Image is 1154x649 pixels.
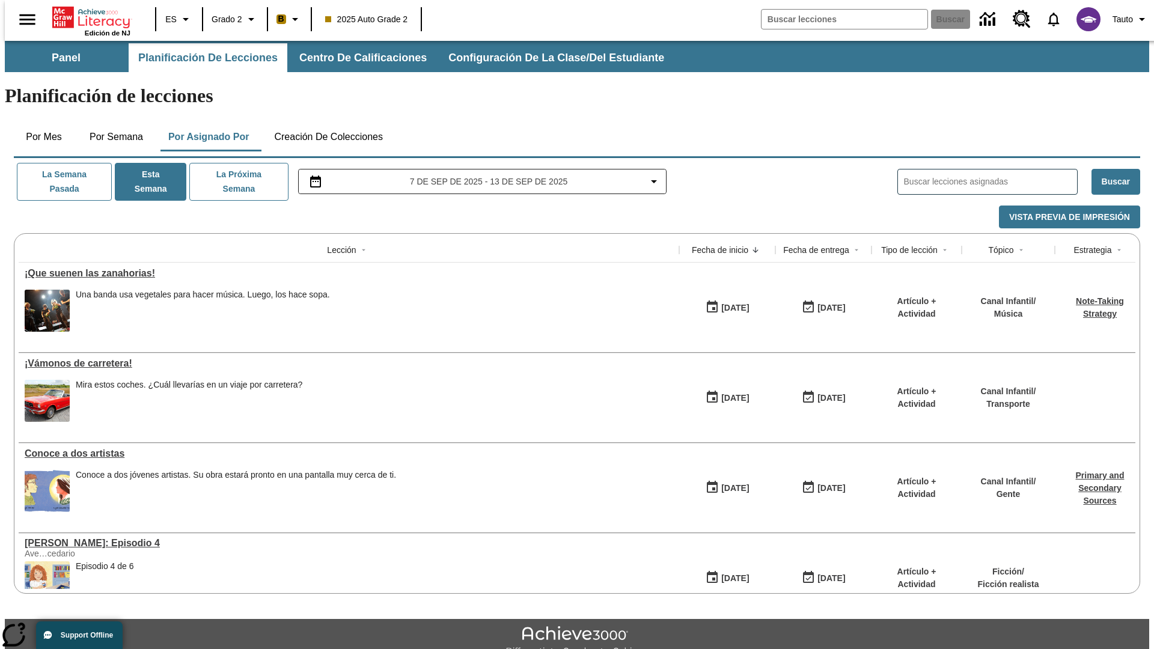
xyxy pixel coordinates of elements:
[439,43,674,72] button: Configuración de la clase/del estudiante
[356,243,371,257] button: Sort
[76,470,396,480] div: Conoce a dos jóvenes artistas. Su obra estará pronto en una pantalla muy cerca de ti.
[61,631,113,639] span: Support Offline
[25,290,70,332] img: Un grupo de personas vestidas de negro toca música en un escenario.
[701,386,753,409] button: 09/07/25: Primer día en que estuvo disponible la lección
[1112,243,1126,257] button: Sort
[878,385,956,410] p: Artículo + Actividad
[748,243,763,257] button: Sort
[1076,296,1124,318] a: Note-Taking Strategy
[972,3,1006,36] a: Centro de información
[25,470,70,512] img: Un autorretrato caricaturesco de Maya Halko y uno realista de Lyla Sowder-Yuson.
[817,300,845,315] div: [DATE]
[701,567,753,590] button: 09/07/25: Primer día en que estuvo disponible la lección
[76,470,396,512] div: Conoce a dos jóvenes artistas. Su obra estará pronto en una pantalla muy cerca de ti.
[981,398,1036,410] p: Transporte
[798,477,849,499] button: 09/07/25: Último día en que podrá accederse la lección
[1076,7,1101,31] img: avatar image
[5,43,675,72] div: Subbarra de navegación
[999,206,1140,229] button: Vista previa de impresión
[290,43,436,72] button: Centro de calificaciones
[904,173,1077,190] input: Buscar lecciones asignadas
[817,571,845,586] div: [DATE]
[878,565,956,591] p: Artículo + Actividad
[721,481,749,496] div: [DATE]
[878,295,956,320] p: Artículo + Actividad
[85,29,130,37] span: Edición de NJ
[981,475,1036,488] p: Canal Infantil /
[165,13,177,26] span: ES
[212,13,242,26] span: Grado 2
[978,565,1039,578] p: Ficción /
[25,358,673,369] div: ¡Vámonos de carretera!
[701,477,753,499] button: 09/07/25: Primer día en que estuvo disponible la lección
[52,5,130,29] a: Portada
[938,243,952,257] button: Sort
[207,8,263,30] button: Grado: Grado 2, Elige un grado
[76,561,134,603] div: Episodio 4 de 6
[721,391,749,406] div: [DATE]
[701,296,753,319] button: 09/07/25: Primer día en que estuvo disponible la lección
[762,10,927,29] input: Buscar campo
[264,123,392,151] button: Creación de colecciones
[76,380,302,422] span: Mira estos coches. ¿Cuál llevarías en un viaje por carretera?
[981,295,1036,308] p: Canal Infantil /
[325,13,408,26] span: 2025 Auto Grade 2
[5,85,1149,107] h1: Planificación de lecciones
[25,448,673,459] a: Conoce a dos artistas, Lecciones
[36,621,123,649] button: Support Offline
[692,244,748,256] div: Fecha de inicio
[1073,244,1111,256] div: Estrategia
[272,8,307,30] button: Boost El color de la clase es anaranjado claro. Cambiar el color de la clase.
[721,300,749,315] div: [DATE]
[25,549,205,558] div: Ave…cedario
[798,386,849,409] button: 09/07/25: Último día en que podrá accederse la lección
[304,174,662,189] button: Seleccione el intervalo de fechas opción del menú
[1091,169,1140,195] button: Buscar
[25,538,673,549] a: Elena Menope: Episodio 4, Lecciones
[80,123,153,151] button: Por semana
[410,175,568,188] span: 7 de sep de 2025 - 13 de sep de 2025
[327,244,356,256] div: Lección
[115,163,186,201] button: Esta semana
[189,163,288,201] button: La próxima semana
[25,561,70,603] img: Elena está sentada en la mesa de clase, poniendo pegamento en un trozo de papel. Encima de la mes...
[129,43,287,72] button: Planificación de lecciones
[1108,8,1154,30] button: Perfil/Configuración
[25,448,673,459] div: Conoce a dos artistas
[981,488,1036,501] p: Gente
[981,308,1036,320] p: Música
[25,380,70,422] img: Un auto Ford Mustang rojo descapotable estacionado en un suelo adoquinado delante de un campo
[25,268,673,279] div: ¡Que suenen las zanahorias!
[278,11,284,26] span: B
[25,268,673,279] a: ¡Que suenen las zanahorias!, Lecciones
[17,163,112,201] button: La semana pasada
[798,567,849,590] button: 09/07/25: Último día en que podrá accederse la lección
[76,561,134,571] div: Episodio 4 de 6
[10,2,45,37] button: Abrir el menú lateral
[1113,13,1133,26] span: Tauto
[849,243,864,257] button: Sort
[6,43,126,72] button: Panel
[978,578,1039,591] p: Ficción realista
[647,174,661,189] svg: Collapse Date Range Filter
[881,244,938,256] div: Tipo de lección
[817,391,845,406] div: [DATE]
[1038,4,1069,35] a: Notificaciones
[76,290,330,300] div: Una banda usa vegetales para hacer música. Luego, los hace sopa.
[76,290,330,332] div: Una banda usa vegetales para hacer música. Luego, los hace sopa.
[25,358,673,369] a: ¡Vámonos de carretera!, Lecciones
[5,41,1149,72] div: Subbarra de navegación
[25,538,673,549] div: Elena Menope: Episodio 4
[878,475,956,501] p: Artículo + Actividad
[52,4,130,37] div: Portada
[798,296,849,319] button: 09/07/25: Último día en que podrá accederse la lección
[817,481,845,496] div: [DATE]
[1006,3,1038,35] a: Centro de recursos, Se abrirá en una pestaña nueva.
[14,123,74,151] button: Por mes
[721,571,749,586] div: [DATE]
[1076,471,1125,505] a: Primary and Secondary Sources
[783,244,849,256] div: Fecha de entrega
